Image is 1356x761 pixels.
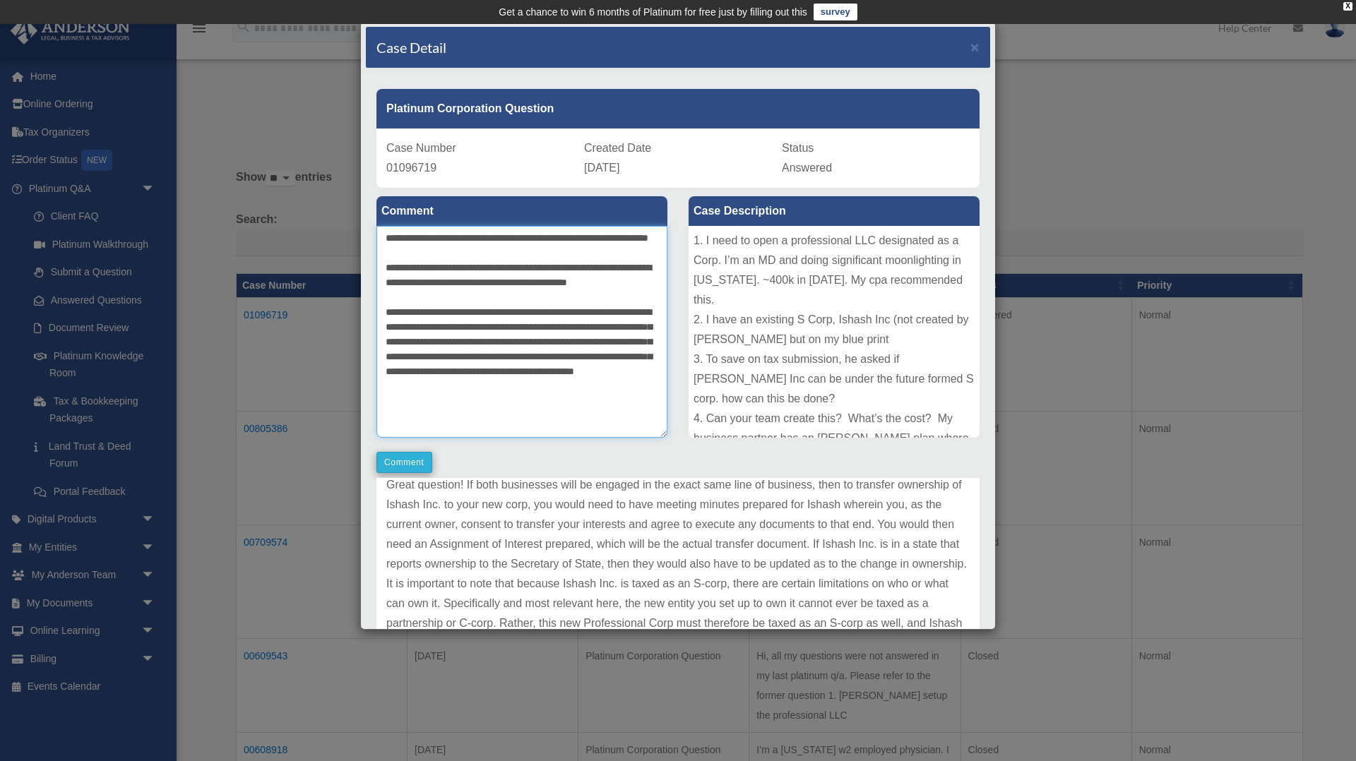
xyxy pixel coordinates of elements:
div: Get a chance to win 6 months of Platinum for free just by filling out this [499,4,807,20]
label: Case Description [689,196,980,226]
span: [DATE] [584,162,619,174]
span: Created Date [584,142,651,154]
label: Comment [376,196,667,226]
div: 1. I need to open a professional LLC designated as a Corp. I’m an MD and doing significant moonli... [689,226,980,438]
h4: Case Detail [376,37,446,57]
button: Comment [376,452,432,473]
div: Platinum Corporation Question [376,89,980,128]
span: Answered [782,162,832,174]
a: survey [814,4,857,20]
span: Case Number [386,142,456,154]
div: close [1343,2,1352,11]
p: Great question! If both businesses will be engaged in the exact same line of business, then to tr... [386,475,970,653]
span: Status [782,142,814,154]
button: Close [970,40,980,54]
span: 01096719 [386,162,436,174]
span: × [970,39,980,55]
